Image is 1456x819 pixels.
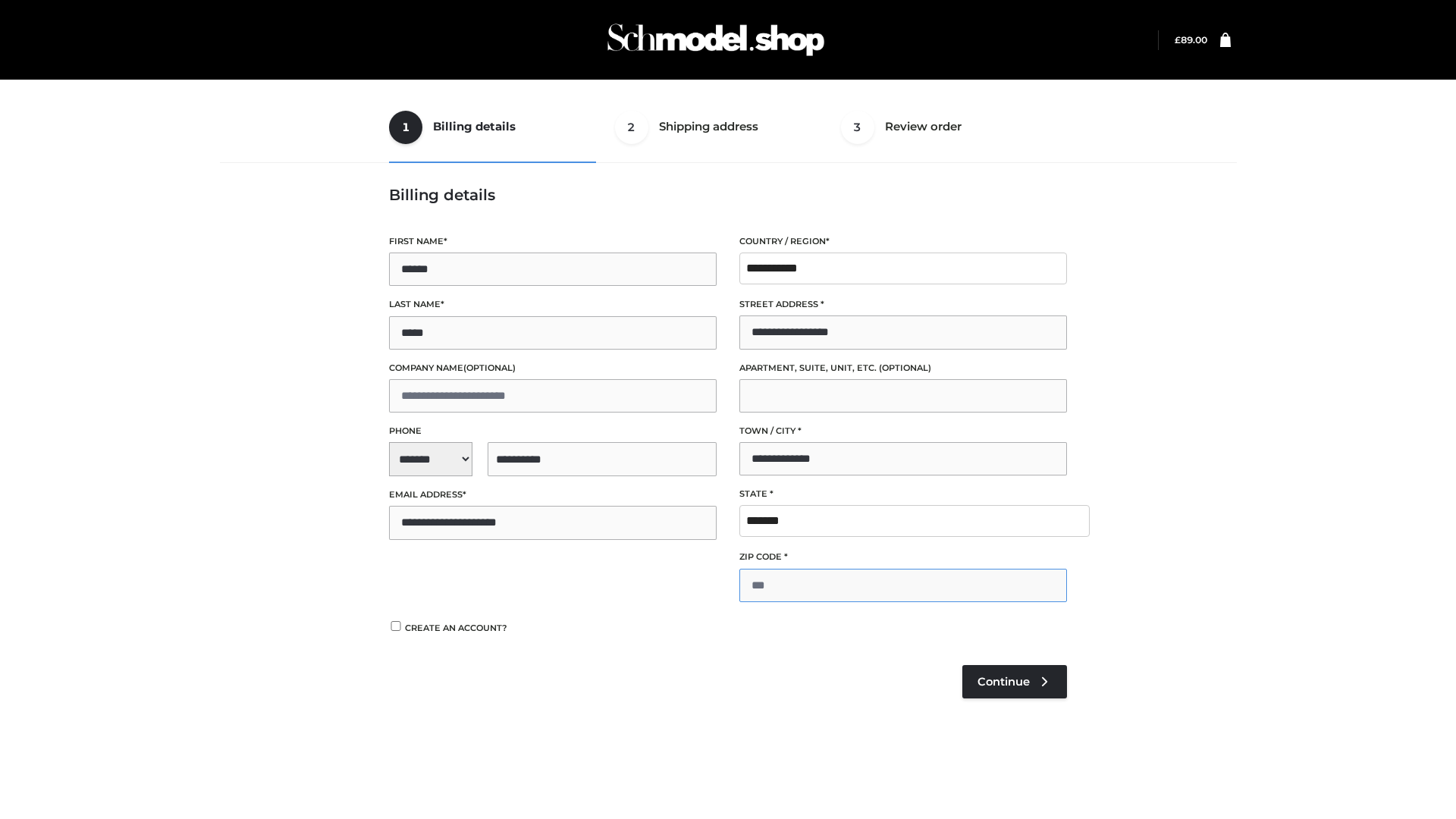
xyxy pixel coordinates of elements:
a: £89.00 [1175,34,1207,45]
input: Create an account? [389,621,403,631]
span: £ [1175,34,1181,45]
img: Schmodel Admin 964 [602,10,830,70]
label: Country / Region [739,234,1067,249]
label: Town / City [739,424,1067,438]
label: First name [389,234,717,249]
label: State [739,487,1067,501]
bdi: 89.00 [1175,34,1207,45]
label: Street address [739,297,1067,312]
label: Company name [389,361,717,375]
span: (optional) [879,362,931,373]
label: ZIP Code [739,550,1067,564]
span: Create an account? [405,623,507,633]
label: Apartment, suite, unit, etc. [739,361,1067,375]
label: Phone [389,424,717,438]
span: Continue [977,675,1030,689]
h3: Billing details [389,186,1067,204]
label: Last name [389,297,717,312]
a: Continue [962,665,1067,698]
label: Email address [389,488,717,502]
span: (optional) [463,362,516,373]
